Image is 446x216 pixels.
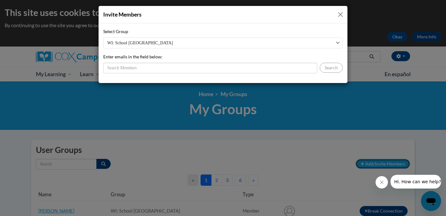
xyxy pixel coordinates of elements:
span: Invite Members [103,11,142,18]
iframe: Message from company [390,175,441,189]
iframe: Close message [376,176,388,189]
span: Enter emails in the field below: [103,54,162,59]
button: Close [337,11,344,18]
span: Select Group [103,29,128,34]
button: Search [320,63,343,73]
input: Search Members [103,63,317,73]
